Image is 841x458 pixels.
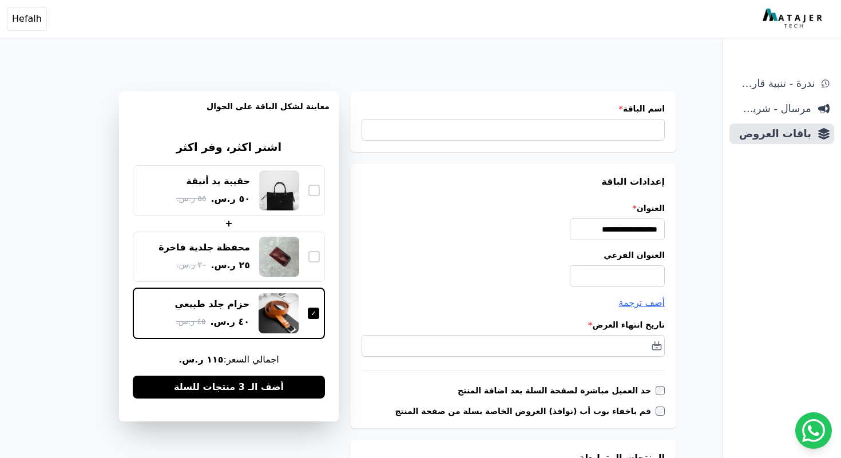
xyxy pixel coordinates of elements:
h3: معاينة لشكل الباقة على الجوال [128,101,330,126]
span: ٢٥ ر.س. [211,258,250,272]
b: ١١٥ ر.س. [178,354,223,365]
h3: اشتر اكثر، وفر اكثر [133,140,325,156]
div: محفظة جلدية فاخرة [158,241,250,254]
span: ٥٥ ر.س. [176,193,206,205]
button: أضف الـ 3 منتجات للسلة [133,376,325,399]
span: أضف ترجمة [618,297,665,308]
img: MatajerTech Logo [763,9,825,29]
button: أضف ترجمة [618,296,665,310]
span: مرسال - شريط دعاية [734,101,811,117]
div: + [133,217,325,230]
label: قم باخفاء بوب أب (نوافذ) العروض الخاصة بسلة من صفحة المنتج [395,405,656,417]
span: باقات العروض [734,126,811,142]
button: Hefalh [7,7,47,31]
label: العنوان [362,202,665,214]
label: العنوان الفرعي [362,249,665,261]
span: اجمالي السعر: [133,353,325,367]
span: ٥٠ ر.س. [211,192,250,206]
img: حزام جلد طبيعي [259,293,299,333]
h3: إعدادات الباقة [362,175,665,189]
label: تاريخ انتهاء العرض [362,319,665,330]
span: ندرة - تنبية قارب علي النفاذ [734,75,815,91]
span: ٣٠ ر.س. [176,259,206,271]
img: محفظة جلدية فاخرة [259,237,299,277]
span: أضف الـ 3 منتجات للسلة [174,380,284,394]
span: ٤٠ ر.س. [210,315,249,329]
label: خذ العميل مباشرة لصفحة السلة بعد اضافة المنتج [458,385,656,396]
label: اسم الباقة [362,103,665,114]
div: حقيبة يد أنيقة [187,175,250,188]
img: حقيبة يد أنيقة [259,170,299,210]
span: Hefalh [12,12,42,26]
div: حزام جلد طبيعي [175,298,250,310]
span: ٤٥ ر.س. [176,316,205,328]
